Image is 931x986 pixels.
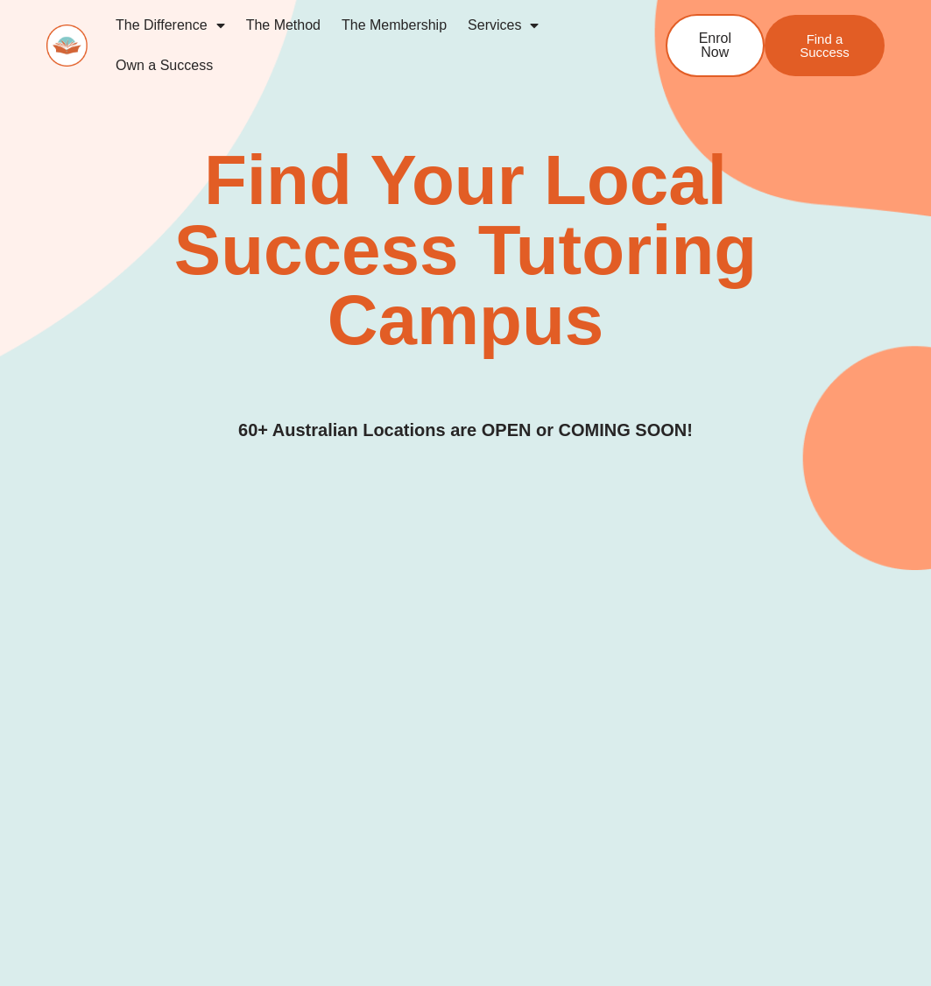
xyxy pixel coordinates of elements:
[791,32,858,59] span: Find a Success
[105,5,617,86] nav: Menu
[666,14,765,77] a: Enrol Now
[238,417,693,444] h3: 60+ Australian Locations are OPEN or COMING SOON!
[765,15,885,76] a: Find a Success
[105,5,236,46] a: The Difference
[236,5,331,46] a: The Method
[457,5,549,46] a: Services
[694,32,737,60] span: Enrol Now
[331,5,457,46] a: The Membership
[135,145,797,356] h2: Find Your Local Success Tutoring Campus
[105,46,223,86] a: Own a Success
